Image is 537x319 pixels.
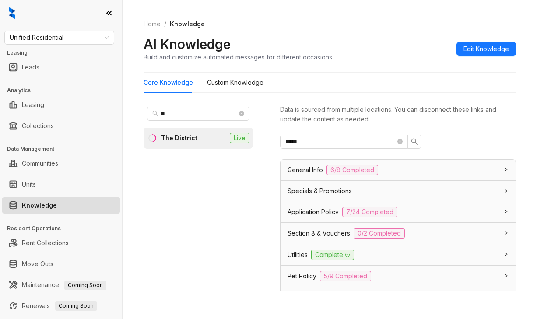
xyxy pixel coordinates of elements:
[7,87,122,94] h3: Analytics
[152,111,158,117] span: search
[7,145,122,153] h3: Data Management
[397,139,403,144] span: close-circle
[144,78,193,87] div: Core Knowledge
[55,301,97,311] span: Coming Soon
[2,197,120,214] li: Knowledge
[354,228,405,239] span: 0/2 Completed
[288,165,323,175] span: General Info
[2,297,120,315] li: Renewals
[22,255,53,273] a: Move Outs
[342,207,397,217] span: 7/24 Completed
[320,271,371,281] span: 5/9 Completed
[7,225,122,232] h3: Resident Operations
[281,201,516,222] div: Application Policy7/24 Completed
[288,229,350,238] span: Section 8 & Vouchers
[22,96,44,114] a: Leasing
[311,250,354,260] span: Complete
[239,111,244,116] span: close-circle
[503,273,509,278] span: collapsed
[288,250,308,260] span: Utilities
[288,186,352,196] span: Specials & Promotions
[326,165,378,175] span: 6/8 Completed
[2,96,120,114] li: Leasing
[164,19,166,29] li: /
[2,234,120,252] li: Rent Collections
[170,20,205,28] span: Knowledge
[288,271,316,281] span: Pet Policy
[230,133,249,143] span: Live
[2,59,120,76] li: Leads
[2,176,120,193] li: Units
[144,52,333,62] div: Build and customize automated messages for different occasions.
[281,181,516,201] div: Specials & Promotions
[9,7,15,19] img: logo
[281,244,516,265] div: UtilitiesComplete
[22,59,39,76] a: Leads
[22,197,57,214] a: Knowledge
[503,230,509,236] span: collapsed
[281,266,516,287] div: Pet Policy5/9 Completed
[463,44,509,54] span: Edit Knowledge
[144,36,231,52] h2: AI Knowledge
[281,287,516,308] div: Tour Types1/3 Completed
[281,223,516,244] div: Section 8 & Vouchers0/2 Completed
[503,167,509,172] span: collapsed
[22,176,36,193] a: Units
[22,297,97,315] a: RenewalsComing Soon
[281,159,516,180] div: General Info6/8 Completed
[161,133,197,143] div: The District
[280,105,516,124] div: Data is sourced from multiple locations. You can disconnect these links and update the content as...
[411,138,418,145] span: search
[22,155,58,172] a: Communities
[142,19,162,29] a: Home
[2,117,120,135] li: Collections
[503,188,509,194] span: collapsed
[7,49,122,57] h3: Leasing
[503,252,509,257] span: collapsed
[2,255,120,273] li: Move Outs
[22,234,69,252] a: Rent Collections
[22,117,54,135] a: Collections
[288,207,339,217] span: Application Policy
[2,276,120,294] li: Maintenance
[503,209,509,214] span: collapsed
[207,78,263,87] div: Custom Knowledge
[10,31,109,44] span: Unified Residential
[2,155,120,172] li: Communities
[64,281,106,290] span: Coming Soon
[456,42,516,56] button: Edit Knowledge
